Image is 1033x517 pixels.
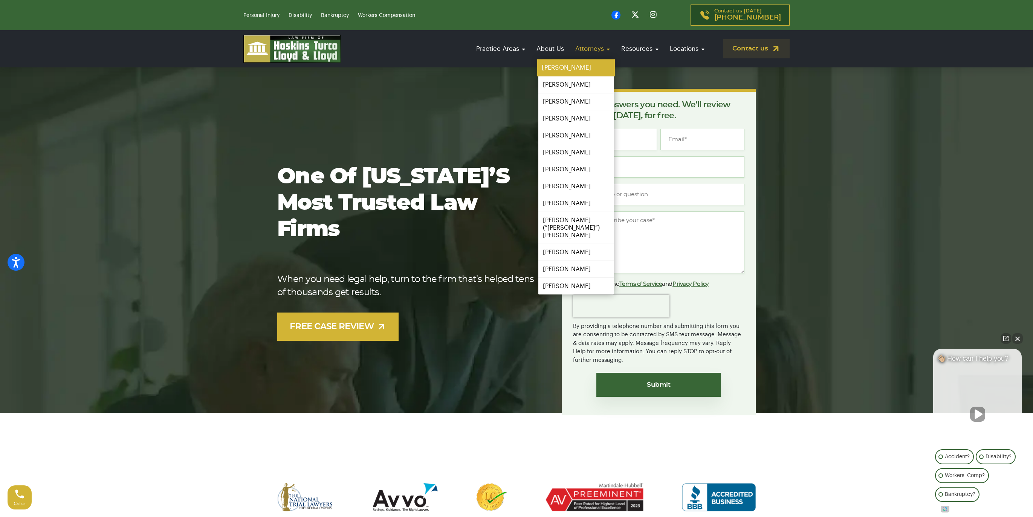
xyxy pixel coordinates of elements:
a: Open direct chat [1001,333,1011,344]
img: logo [243,35,341,63]
a: [PERSON_NAME] [538,76,614,93]
a: Disability [289,13,312,18]
input: Phone* [573,156,744,178]
iframe: reCAPTCHA [573,295,669,317]
a: Personal Injury [243,13,280,18]
p: Disability? [986,452,1012,461]
a: About Us [533,38,568,59]
input: Type of case or question [573,184,744,205]
p: Get the answers you need. We’ll review your case [DATE], for free. [573,99,744,121]
div: 👋🏼 How can I help you? [933,354,1022,366]
input: Email* [660,129,744,150]
a: Contact us [DATE][PHONE_NUMBER] [691,5,790,26]
a: [PERSON_NAME] [538,195,614,212]
p: Accident? [945,452,970,461]
p: Contact us [DATE] [714,9,781,21]
a: FREE CASE REVIEW [277,313,399,341]
img: The National Trial Lawyers Top 100 Trial Lawyers [277,483,335,511]
a: Terms of Service [619,281,662,287]
input: Submit [596,373,721,397]
label: I agree to the and [573,280,709,289]
button: Close Intaker Chat Widget [1012,333,1023,344]
a: [PERSON_NAME] [538,110,614,127]
a: Bankruptcy [321,13,349,18]
p: Bankruptcy? [945,490,975,499]
a: Open intaker chat [941,506,949,512]
p: Workers' Comp? [945,471,985,480]
img: Lead Counsel Rated [476,483,507,511]
a: [PERSON_NAME] [538,244,614,261]
a: Locations [666,38,708,59]
h1: One of [US_STATE]’s most trusted law firms [277,164,538,243]
a: [PERSON_NAME] [538,278,614,294]
a: Resources [617,38,662,59]
a: Privacy Policy [672,281,709,287]
a: [PERSON_NAME] (“[PERSON_NAME]”) [PERSON_NAME] [538,212,614,244]
span: [PHONE_NUMBER] [714,14,781,21]
a: [PERSON_NAME] [538,144,614,161]
a: Workers Compensation [358,13,415,18]
a: [PERSON_NAME] [538,161,614,178]
a: [PERSON_NAME] [538,178,614,195]
span: Call us [14,502,26,506]
a: Contact us [723,39,790,58]
a: Attorneys [572,38,614,59]
input: Full Name [573,129,657,150]
a: [PERSON_NAME] [537,59,615,76]
a: [PERSON_NAME] [538,127,614,144]
p: When you need legal help, turn to the firm that’s helped tens of thousands get results. [277,273,538,299]
div: By providing a telephone number and submitting this form you are consenting to be contacted by SM... [573,317,744,365]
a: Practice Areas [472,38,529,59]
button: Unmute video [970,407,985,422]
img: AVVO [373,483,438,511]
a: [PERSON_NAME] [538,93,614,110]
a: [PERSON_NAME] [538,261,614,278]
img: arrow-up-right-light.svg [377,322,386,331]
